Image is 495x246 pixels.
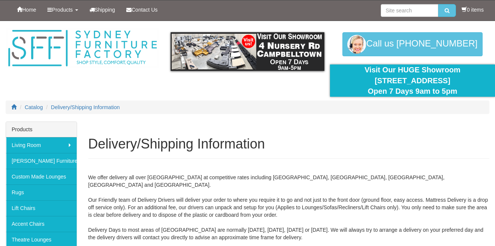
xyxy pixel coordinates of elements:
[11,0,42,19] a: Home
[6,137,77,153] a: Living Room
[42,0,83,19] a: Products
[6,153,77,169] a: [PERSON_NAME] Furniture
[6,200,77,216] a: Lift Chairs
[336,64,489,97] div: Visit Our HUGE Showroom [STREET_ADDRESS] Open 7 Days 9am to 5pm
[381,4,438,17] input: Site search
[52,7,73,13] span: Products
[6,184,77,200] a: Rugs
[462,6,484,13] li: 0 items
[121,0,163,19] a: Contact Us
[6,122,77,137] div: Products
[22,7,36,13] span: Home
[6,28,159,68] img: Sydney Furniture Factory
[6,216,77,232] a: Accent Chairs
[132,7,157,13] span: Contact Us
[25,104,43,110] a: Catalog
[88,136,490,151] h1: Delivery/Shipping Information
[6,169,77,184] a: Custom Made Lounges
[84,0,121,19] a: Shipping
[51,104,120,110] a: Delivery/Shipping Information
[95,7,115,13] span: Shipping
[171,32,324,71] img: showroom.gif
